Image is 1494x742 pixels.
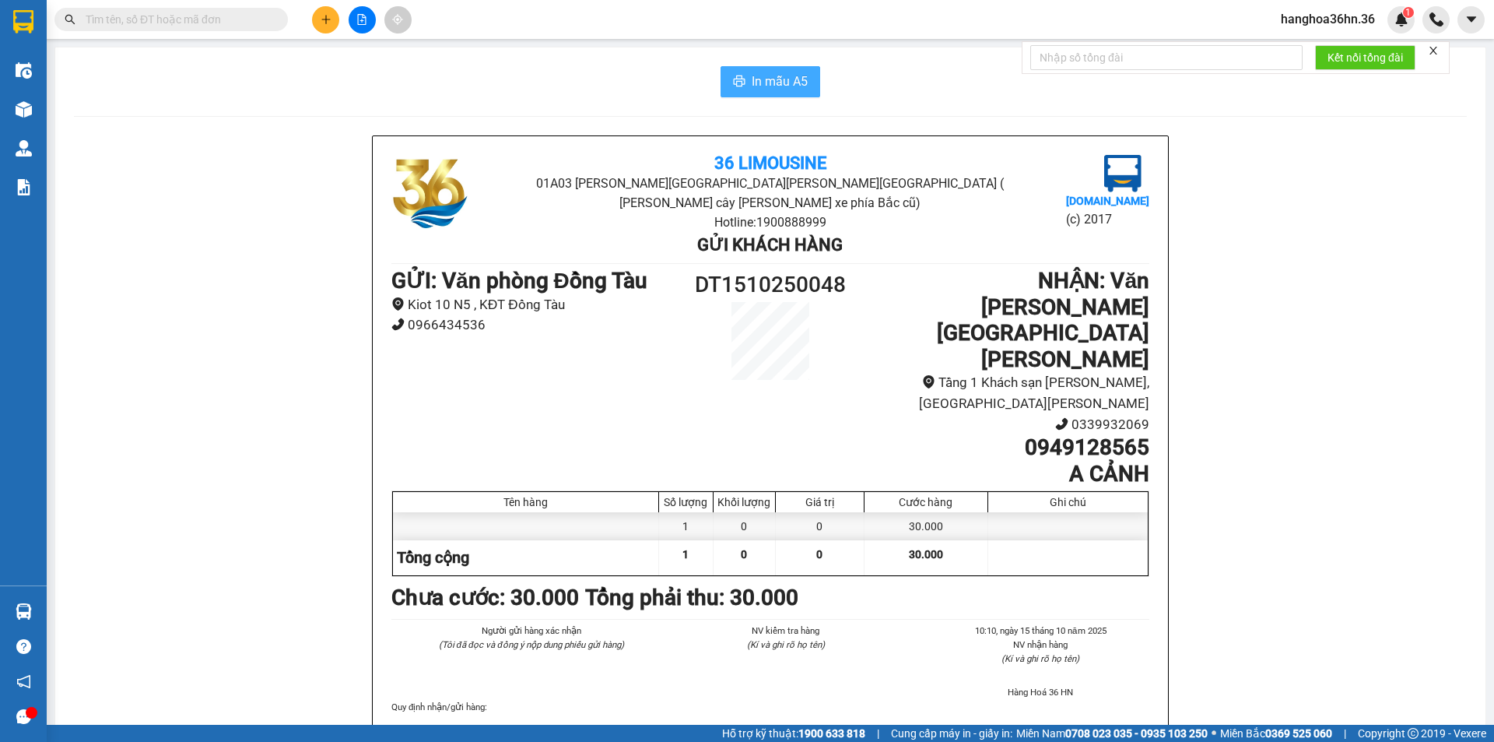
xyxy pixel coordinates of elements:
[439,639,624,650] i: (Tôi đã đọc và đồng ý nộp dung phiếu gửi hàng)
[733,75,745,90] span: printer
[1344,725,1346,742] span: |
[1055,417,1068,431] span: phone
[1065,727,1208,740] strong: 0708 023 035 - 0935 103 250
[659,512,714,540] div: 1
[397,496,654,508] div: Tên hàng
[1428,45,1439,56] span: close
[891,725,1012,742] span: Cung cấp máy in - giấy in:
[391,155,469,233] img: logo.jpg
[1220,725,1332,742] span: Miền Bắc
[1327,49,1403,66] span: Kết nối tổng đài
[1265,727,1332,740] strong: 0369 525 060
[1001,653,1079,664] i: (Kí và ghi rõ họ tên)
[752,72,808,91] span: In mẫu A5
[741,548,747,561] span: 0
[321,14,331,25] span: plus
[349,6,376,33] button: file-add
[1066,195,1149,207] b: [DOMAIN_NAME]
[677,624,894,638] li: NV kiểm tra hàng
[992,496,1144,508] div: Ghi chú
[384,6,412,33] button: aim
[517,174,1022,213] li: 01A03 [PERSON_NAME][GEOGRAPHIC_DATA][PERSON_NAME][GEOGRAPHIC_DATA] ( [PERSON_NAME] cây [PERSON_NA...
[865,414,1149,435] li: 0339932069
[909,548,943,561] span: 30.000
[1405,7,1411,18] span: 1
[932,685,1149,699] li: Hàng Hoá 36 HN
[391,318,405,331] span: phone
[1030,45,1303,70] input: Nhập số tổng đài
[1315,45,1415,70] button: Kết nối tổng đài
[16,674,31,689] span: notification
[932,624,1149,638] li: 10:10, ngày 15 tháng 10 năm 2025
[675,268,865,302] h1: DT1510250048
[16,603,32,620] img: warehouse-icon
[865,372,1149,413] li: Tầng 1 Khách sạn [PERSON_NAME], [GEOGRAPHIC_DATA][PERSON_NAME]
[397,548,469,567] span: Tổng cộng
[864,512,988,540] div: 30.000
[16,101,32,118] img: warehouse-icon
[697,235,843,255] b: Gửi khách hàng
[1066,209,1149,229] li: (c) 2017
[776,512,864,540] div: 0
[13,10,33,33] img: logo-vxr
[391,315,675,336] li: 0966434536
[391,297,405,311] span: environment
[391,700,1149,714] div: Quy định nhận/gửi hàng :
[714,153,826,173] b: 36 Limousine
[391,585,579,610] b: Chưa cước : 30.000
[16,709,31,724] span: message
[16,62,32,79] img: warehouse-icon
[1394,12,1408,26] img: icon-new-feature
[16,140,32,156] img: warehouse-icon
[717,496,771,508] div: Khối lượng
[747,639,825,650] i: (Kí và ghi rõ họ tên)
[721,66,820,97] button: printerIn mẫu A5
[865,434,1149,461] h1: 0949128565
[1403,7,1414,18] sup: 1
[392,14,403,25] span: aim
[663,496,709,508] div: Số lượng
[423,624,640,638] li: Người gửi hàng xác nhận
[1408,728,1419,739] span: copyright
[1104,155,1142,192] img: logo.jpg
[356,14,367,25] span: file-add
[932,638,1149,652] li: NV nhận hàng
[780,496,860,508] div: Giá trị
[585,585,798,610] b: Tổng phải thu: 30.000
[391,268,647,294] b: GỬI : Văn phòng Đồng Tàu
[391,294,675,315] li: Kiot 10 N5 , KĐT Đồng Tàu
[517,213,1022,232] li: Hotline: 1900888999
[798,727,865,740] strong: 1900 633 818
[877,725,879,742] span: |
[865,461,1149,487] h1: A CẢNH
[1016,725,1208,742] span: Miền Nam
[816,548,822,561] span: 0
[1457,6,1485,33] button: caret-down
[1268,9,1387,29] span: hanghoa36hn.36
[714,512,776,540] div: 0
[86,11,269,28] input: Tìm tên, số ĐT hoặc mã đơn
[1429,12,1443,26] img: phone-icon
[682,548,689,561] span: 1
[722,725,865,742] span: Hỗ trợ kỹ thuật:
[1212,730,1216,737] span: ⚪️
[937,268,1149,372] b: NHẬN : Văn [PERSON_NAME][GEOGRAPHIC_DATA][PERSON_NAME]
[65,14,75,25] span: search
[868,496,984,508] div: Cước hàng
[16,639,31,654] span: question-circle
[16,179,32,195] img: solution-icon
[922,375,935,389] span: environment
[1464,12,1478,26] span: caret-down
[312,6,339,33] button: plus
